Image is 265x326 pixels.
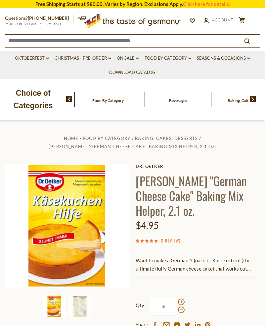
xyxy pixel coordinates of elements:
[15,55,49,62] a: Oktoberfest
[83,136,130,141] a: Food By Category
[145,55,191,62] a: Food By Category
[212,17,233,22] span: Account
[49,144,216,149] a: [PERSON_NAME] "German Cheese Cake" Baking Mix Helper, 2.1 oz.
[117,55,139,62] a: On Sale
[69,295,91,317] img: Dr. Oetker "German Cheese Cake" Baking Mix Helper, 2.1 oz.
[169,98,187,103] a: Beverages
[55,55,111,62] a: Christmas - PRE-ORDER
[162,237,179,244] a: 1 Review
[135,136,198,141] a: Baking, Cakes, Desserts
[136,164,260,169] a: Dr. Oetker
[28,15,69,21] a: [PHONE_NUMBER]
[109,69,155,76] a: Download Catalog
[136,301,146,310] strong: Qty:
[250,96,256,102] img: next arrow
[5,164,129,288] img: Dr. Oetker "German Cheese Cake" Baking Mix Helper, 2.1 oz.
[43,295,65,317] img: Dr. Oetker "German Cheese Cake" Baking Mix Helper, 2.1 oz.
[136,173,260,218] h1: [PERSON_NAME] "German Cheese Cake" Baking Mix Helper, 2.1 oz.
[92,98,124,103] a: Food By Category
[5,22,61,26] span: MON - FRI, 9:00AM - 5:00PM (EST)
[136,220,159,231] span: $4.95
[66,96,72,102] img: previous arrow
[183,1,230,7] a: Click here for details.
[204,16,233,24] a: Account
[5,14,74,22] p: Questions?
[64,136,78,141] a: Home
[150,298,177,316] input: Qty:
[136,256,260,273] p: Want to make a German "Quark-or Käsekuchen" (the ultimate fluffy German cheese cake) that works o...
[160,237,180,244] span: ( )
[197,55,250,62] a: Seasons & Occasions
